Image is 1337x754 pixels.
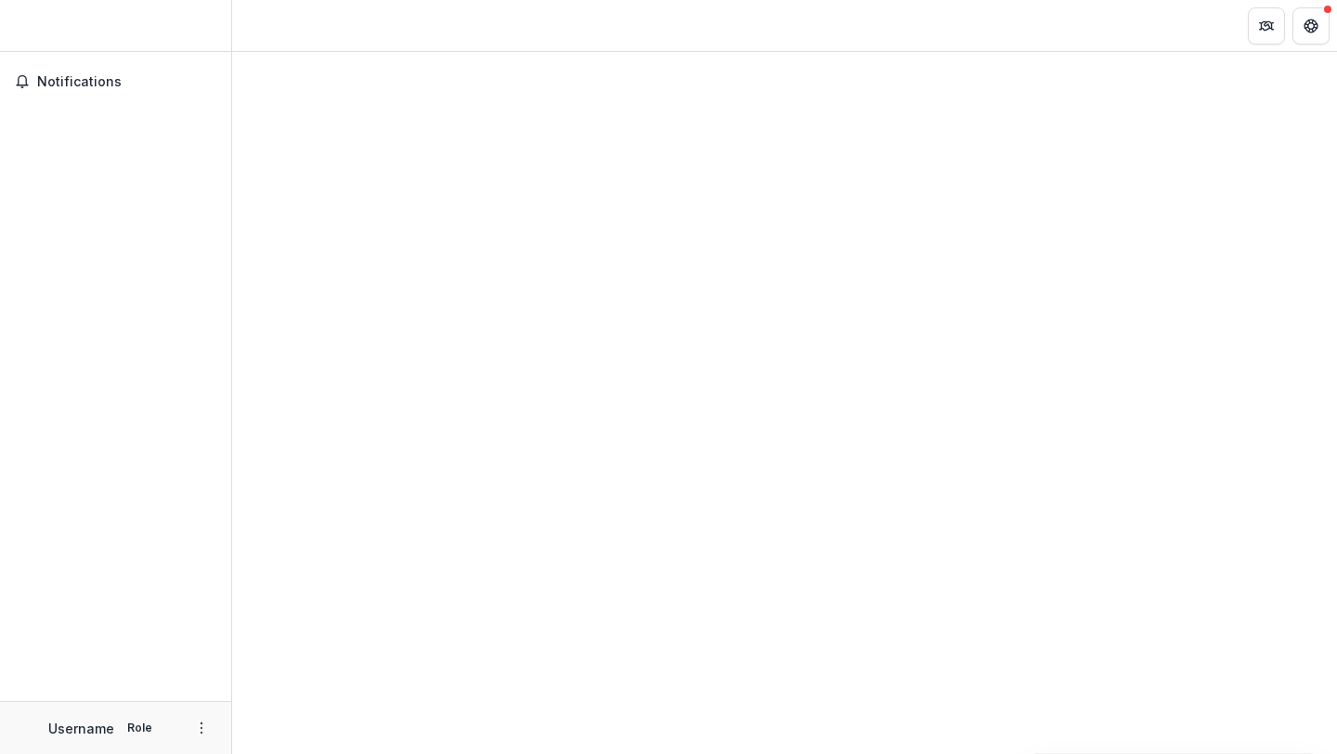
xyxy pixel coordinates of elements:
button: More [190,717,213,739]
button: Get Help [1292,7,1330,45]
button: Notifications [7,67,224,97]
p: Username [48,719,114,738]
button: Partners [1248,7,1285,45]
span: Notifications [37,74,216,90]
p: Role [122,720,158,736]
